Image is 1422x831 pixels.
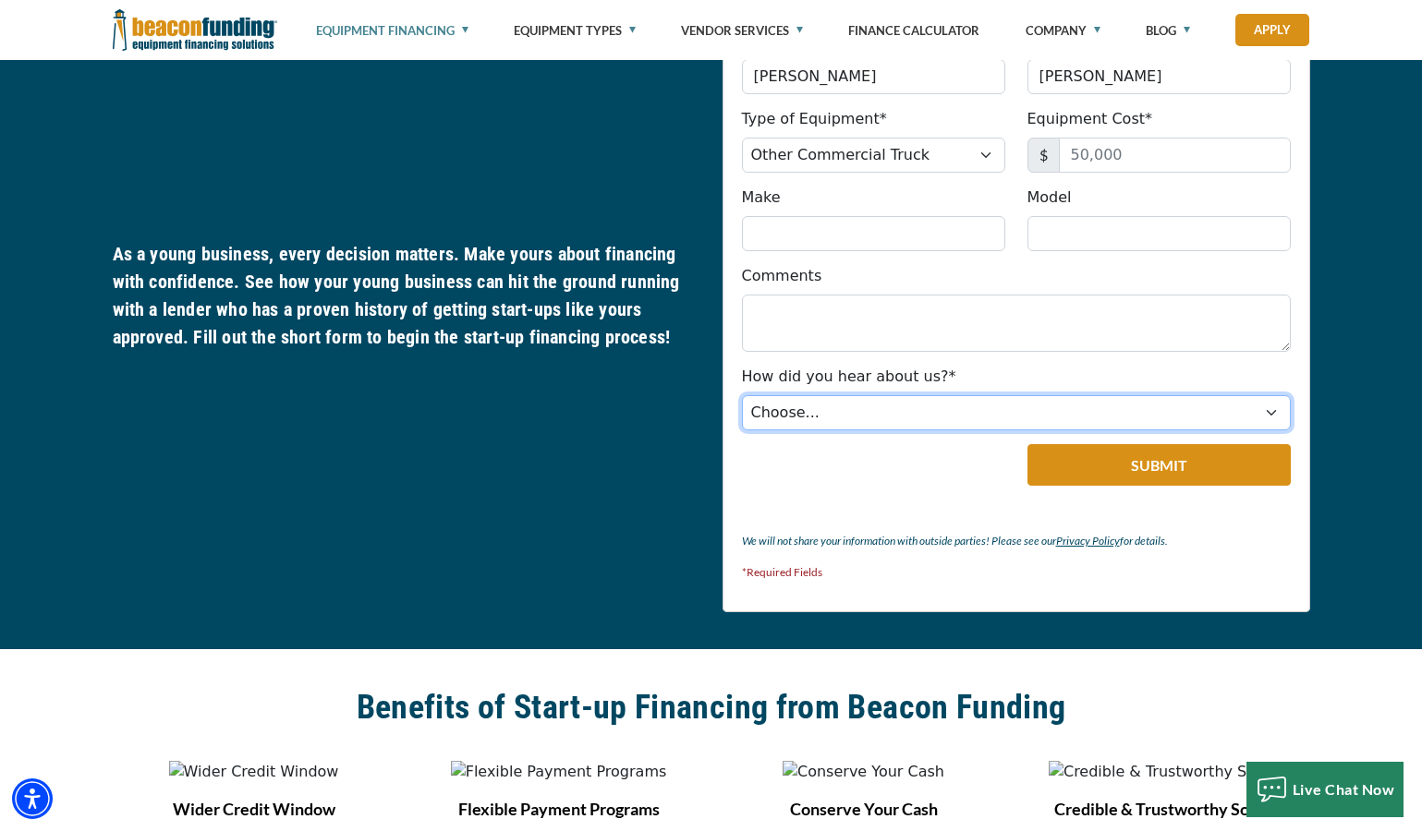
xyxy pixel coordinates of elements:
[1027,108,1153,130] label: Equipment Cost*
[742,187,781,209] label: Make
[1027,444,1291,486] button: Submit
[113,686,1310,729] h2: Benefits of Start-up Financing from Beacon Funding
[418,797,700,821] h6: Flexible Payment Programs
[1027,59,1291,94] input: Doe
[742,265,822,287] label: Comments
[742,366,956,388] label: How did you hear about us?*
[1293,780,1395,798] span: Live Chat Now
[742,530,1291,552] p: We will not share your information with outside parties! Please see our for details.
[742,561,1291,584] p: *Required Fields
[1049,761,1288,783] img: Credible & Trustworthy Source
[1027,187,1072,209] label: Model
[1056,534,1120,548] a: Privacy Policy
[12,778,53,819] div: Accessibility Menu
[1027,138,1060,173] span: $
[742,444,966,501] iframe: reCAPTCHA
[113,797,395,821] h6: Wider Credit Window
[742,108,887,130] label: Type of Equipment*
[723,797,1005,821] h6: Conserve Your Cash
[1246,762,1404,817] button: Live Chat Now
[1059,138,1291,173] input: 50,000
[783,761,944,783] img: Conserve Your Cash
[1027,797,1310,821] h6: Credible & Trustworthy Source
[1235,14,1309,46] a: Apply
[113,240,700,351] h5: As a young business, every decision matters. Make yours about financing with confidence. See how ...
[742,59,1005,94] input: John
[451,761,667,783] img: Flexible Payment Programs
[169,761,339,783] img: Wider Credit Window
